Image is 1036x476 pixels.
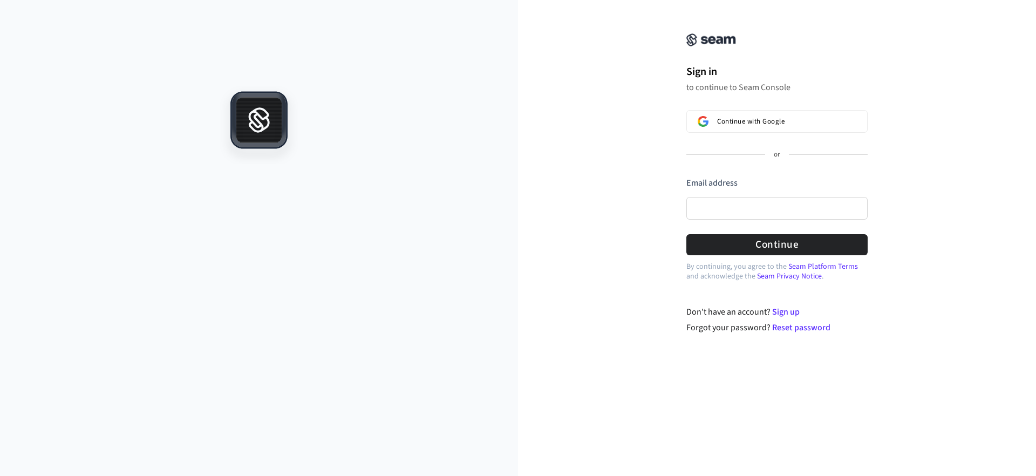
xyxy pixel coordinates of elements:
p: By continuing, you agree to the and acknowledge the . [686,262,868,281]
div: Don't have an account? [686,305,868,318]
div: Forgot your password? [686,321,868,334]
a: Sign up [772,306,800,318]
button: Sign in with GoogleContinue with Google [686,110,868,133]
img: Seam Console [686,33,736,46]
p: to continue to Seam Console [686,82,868,93]
p: or [774,150,780,160]
a: Seam Privacy Notice [757,271,822,282]
h1: Sign in [686,64,868,80]
a: Reset password [772,322,830,334]
span: Continue with Google [717,117,785,126]
img: Sign in with Google [698,116,708,127]
a: Seam Platform Terms [788,261,858,272]
button: Continue [686,234,868,255]
label: Email address [686,177,738,189]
